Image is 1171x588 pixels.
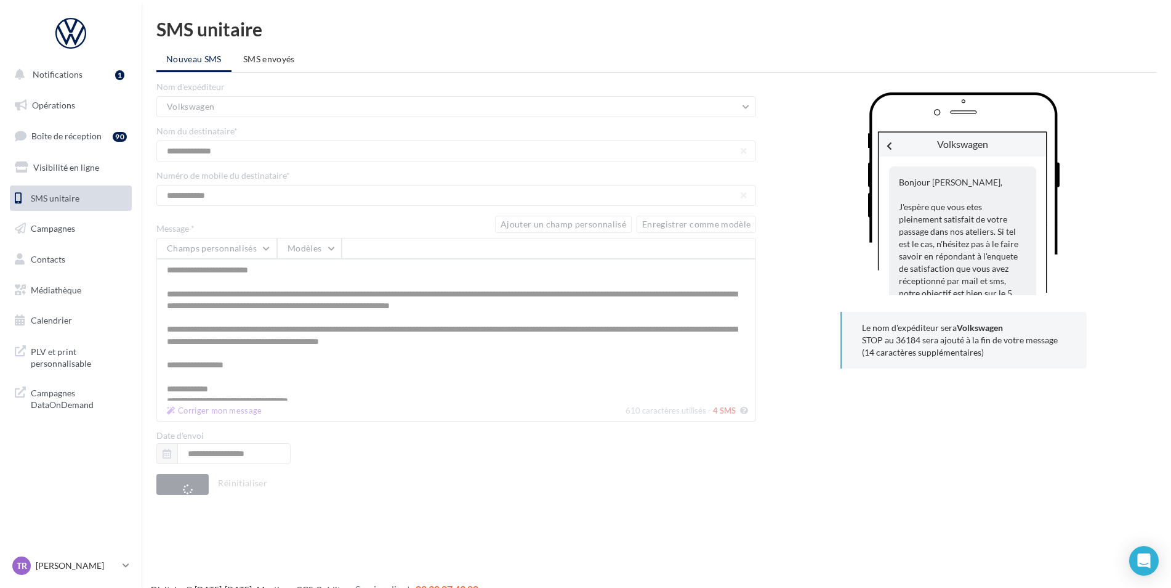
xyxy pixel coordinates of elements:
div: Open Intercom Messenger [1129,546,1159,576]
div: Bonjour [PERSON_NAME], J'espère que vous etes pleinement satisfait de votre passage dans nos atel... [889,166,1036,531]
button: Notifications 1 [7,62,129,88]
a: Médiathèque [7,277,134,303]
p: Le nom d'expéditeur sera STOP au 36184 sera ajouté à la fin de votre message (14 caractères suppl... [862,322,1067,359]
p: [PERSON_NAME] [36,560,118,572]
b: Volkswagen [957,322,1003,333]
span: Calendrier [31,315,72,325]
span: Campagnes DataOnDemand [31,385,127,411]
span: SMS unitaire [31,192,79,203]
a: Boîte de réception90 [7,123,134,149]
div: 1 [115,70,124,80]
span: Visibilité en ligne [33,162,99,173]
span: Volkswagen [937,138,988,150]
span: Notifications [33,69,82,80]
span: TR [17,560,27,572]
span: Opérations [32,100,75,110]
span: Boîte de réception [31,131,102,141]
span: SMS envoyés [243,54,295,64]
span: Campagnes [31,223,75,234]
span: PLV et print personnalisable [31,343,127,370]
a: Contacts [7,247,134,272]
a: SMS unitaire [7,186,134,211]
span: Médiathèque [31,285,81,295]
a: Visibilité en ligne [7,155,134,181]
span: Contacts [31,254,65,264]
a: TR [PERSON_NAME] [10,554,132,578]
a: Opérations [7,92,134,118]
div: SMS unitaire [156,20,1156,38]
a: PLV et print personnalisable [7,338,134,375]
div: 90 [113,132,127,142]
a: Calendrier [7,308,134,333]
a: Campagnes DataOnDemand [7,380,134,416]
a: Campagnes [7,216,134,242]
